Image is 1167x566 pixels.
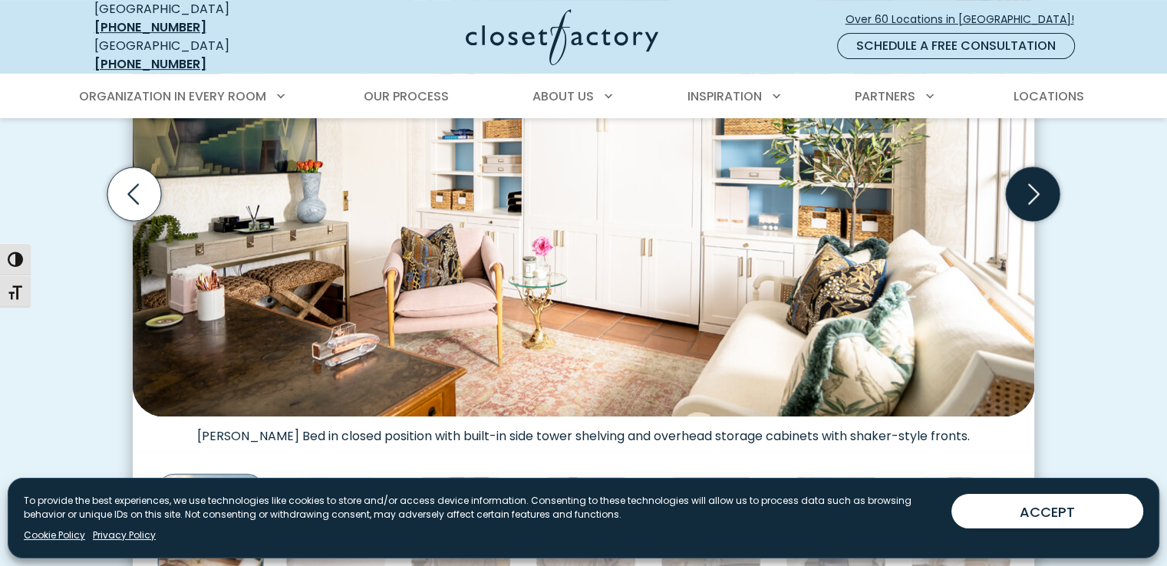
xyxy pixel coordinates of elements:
[687,87,762,105] span: Inspiration
[93,528,156,542] a: Privacy Policy
[68,75,1099,118] nav: Primary Menu
[845,6,1087,33] a: Over 60 Locations in [GEOGRAPHIC_DATA]!
[951,494,1143,528] button: ACCEPT
[466,9,658,65] img: Closet Factory Logo
[79,87,266,105] span: Organization in Every Room
[24,528,85,542] a: Cookie Policy
[1000,161,1066,227] button: Next slide
[364,87,449,105] span: Our Process
[94,37,317,74] div: [GEOGRAPHIC_DATA]
[101,161,167,227] button: Previous slide
[24,494,939,522] p: To provide the best experiences, we use technologies like cookies to store and/or access device i...
[532,87,594,105] span: About Us
[1013,87,1083,105] span: Locations
[94,55,206,73] a: [PHONE_NUMBER]
[855,87,915,105] span: Partners
[133,416,1034,444] figcaption: [PERSON_NAME] Bed in closed position with built-in side tower shelving and overhead storage cabin...
[837,33,1075,59] a: Schedule a Free Consultation
[846,12,1086,28] span: Over 60 Locations in [GEOGRAPHIC_DATA]!
[94,18,206,36] a: [PHONE_NUMBER]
